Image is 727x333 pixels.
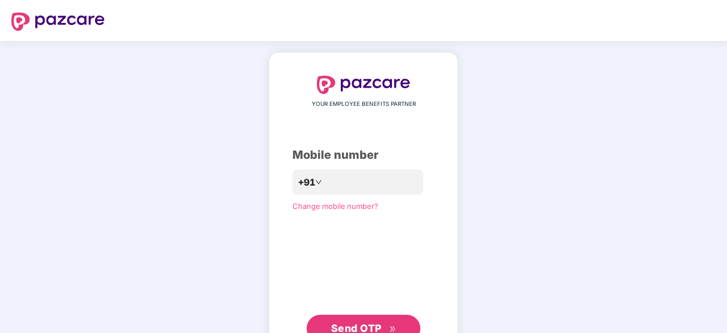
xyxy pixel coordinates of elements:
a: Change mobile number? [292,202,378,211]
span: +91 [298,175,315,190]
span: down [315,179,322,186]
div: Mobile number [292,146,435,164]
img: logo [317,76,410,94]
span: YOUR EMPLOYEE BENEFITS PARTNER [312,100,416,109]
span: double-right [389,326,396,333]
img: logo [11,13,105,31]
